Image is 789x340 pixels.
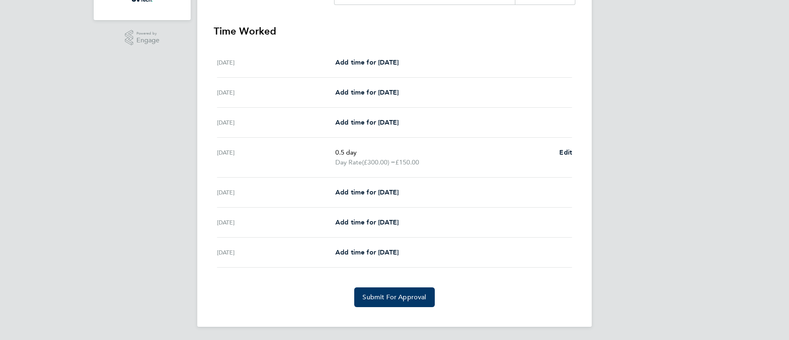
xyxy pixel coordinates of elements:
span: Add time for [DATE] [335,58,399,66]
span: (£300.00) = [362,158,395,166]
span: Add time for [DATE] [335,118,399,126]
div: [DATE] [217,247,335,257]
a: Add time for [DATE] [335,247,399,257]
a: Add time for [DATE] [335,217,399,227]
span: £150.00 [395,158,419,166]
span: Powered by [136,30,159,37]
h3: Time Worked [214,25,575,38]
span: Add time for [DATE] [335,88,399,96]
div: [DATE] [217,217,335,227]
button: Submit For Approval [354,287,434,307]
span: Add time for [DATE] [335,218,399,226]
div: [DATE] [217,88,335,97]
span: Add time for [DATE] [335,188,399,196]
a: Add time for [DATE] [335,58,399,67]
span: Day Rate [335,157,362,167]
span: Submit For Approval [362,293,426,301]
div: [DATE] [217,148,335,167]
a: Add time for [DATE] [335,118,399,127]
a: Add time for [DATE] [335,187,399,197]
a: Edit [559,148,572,157]
div: [DATE] [217,187,335,197]
span: Add time for [DATE] [335,248,399,256]
div: [DATE] [217,118,335,127]
span: Edit [559,148,572,156]
p: 0.5 day [335,148,553,157]
div: [DATE] [217,58,335,67]
a: Add time for [DATE] [335,88,399,97]
span: Engage [136,37,159,44]
a: Powered byEngage [125,30,160,46]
